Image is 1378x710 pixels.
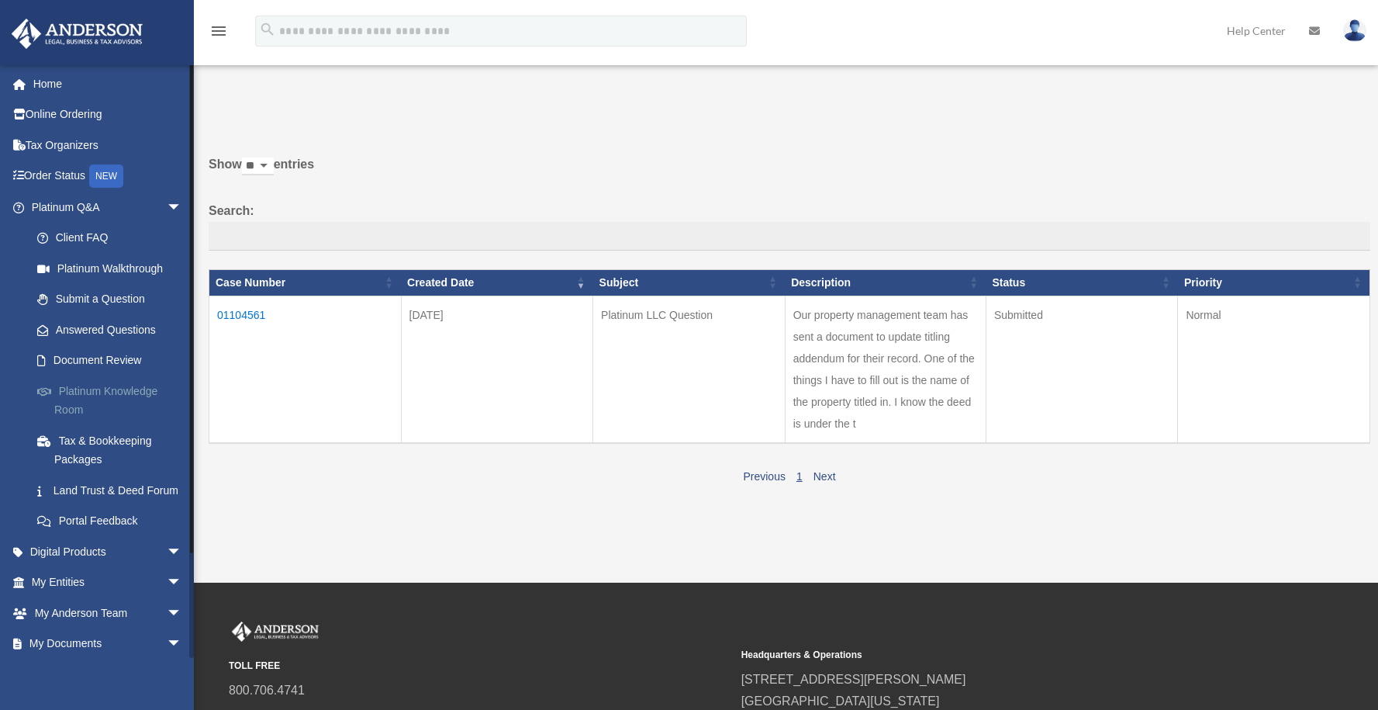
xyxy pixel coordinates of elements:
img: User Pic [1343,19,1366,42]
a: Platinum Knowledge Room [22,376,205,425]
a: Tax & Bookkeeping Packages [22,425,205,475]
a: Portal Feedback [22,506,205,537]
th: Subject: activate to sort column ascending [593,270,786,296]
td: Submitted [986,296,1178,443]
input: Search: [209,222,1370,251]
a: Online Ordering [11,99,205,130]
th: Status: activate to sort column ascending [986,270,1178,296]
span: arrow_drop_down [167,536,198,568]
a: Order StatusNEW [11,161,205,192]
img: Anderson Advisors Platinum Portal [7,19,147,49]
a: Tax Organizers [11,130,205,161]
select: Showentries [242,158,274,175]
th: Created Date: activate to sort column ascending [401,270,593,296]
a: Digital Productsarrow_drop_down [11,536,205,567]
a: Client FAQ [22,223,205,254]
span: arrow_drop_down [167,597,198,629]
a: Previous [743,470,785,483]
a: Submit a Question [22,284,205,315]
th: Description: activate to sort column ascending [785,270,986,296]
th: Case Number: activate to sort column ascending [209,270,402,296]
a: Answered Questions [22,314,198,345]
a: Land Trust & Deed Forum [22,475,205,506]
a: Next [813,470,836,483]
img: Anderson Advisors Platinum Portal [229,622,322,642]
label: Search: [209,200,1370,251]
a: 1 [796,470,803,483]
a: Platinum Q&Aarrow_drop_down [11,192,205,223]
a: 800.706.4741 [229,684,305,697]
a: Home [11,68,205,99]
small: Headquarters & Operations [741,647,1243,663]
td: 01104561 [209,296,402,443]
a: My Anderson Teamarrow_drop_down [11,597,205,629]
a: [GEOGRAPHIC_DATA][US_STATE] [741,694,940,708]
small: TOLL FREE [229,658,730,674]
th: Priority: activate to sort column ascending [1178,270,1370,296]
span: arrow_drop_down [167,567,198,599]
span: arrow_drop_down [167,192,198,223]
span: arrow_drop_down [167,629,198,660]
td: Our property management team has sent a document to update titling addendum for their record. One... [785,296,986,443]
a: menu [209,27,228,40]
a: My Entitiesarrow_drop_down [11,567,205,598]
label: Show entries [209,154,1370,191]
a: My Documentsarrow_drop_down [11,629,205,660]
i: menu [209,22,228,40]
div: NEW [89,165,123,188]
a: Platinum Walkthrough [22,253,205,284]
td: Platinum LLC Question [593,296,786,443]
td: Normal [1178,296,1370,443]
a: [STREET_ADDRESS][PERSON_NAME] [741,673,966,686]
a: Document Review [22,345,205,376]
i: search [259,21,276,38]
td: [DATE] [401,296,593,443]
